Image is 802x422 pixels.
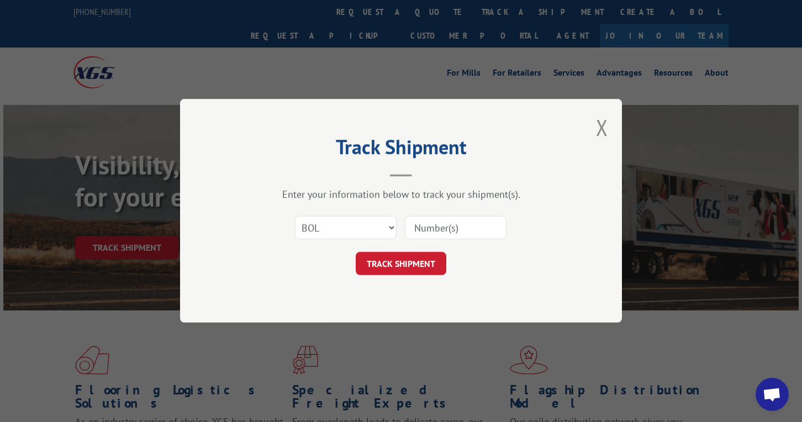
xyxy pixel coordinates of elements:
[596,113,608,142] button: Close modal
[235,139,567,160] h2: Track Shipment
[235,188,567,201] div: Enter your information below to track your shipment(s).
[405,217,506,240] input: Number(s)
[756,378,789,411] div: Open chat
[356,252,446,276] button: TRACK SHIPMENT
